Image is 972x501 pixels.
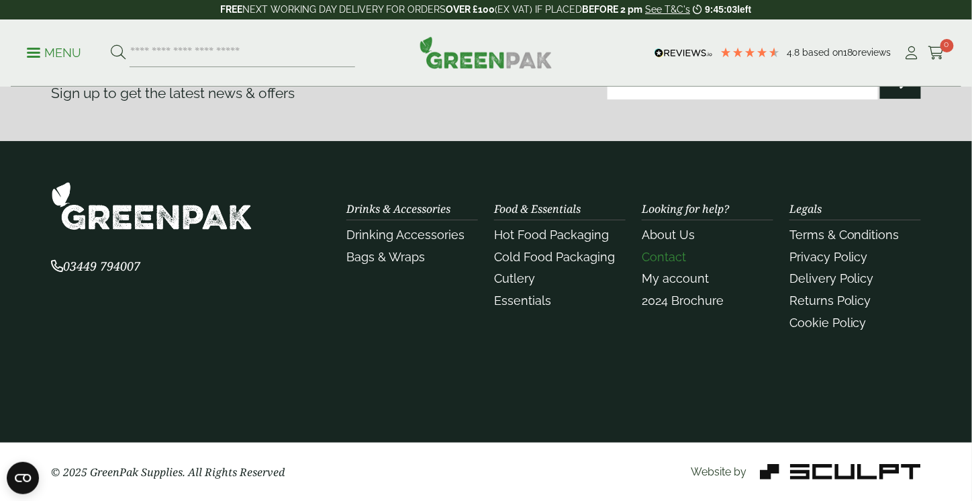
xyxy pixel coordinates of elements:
a: Delivery Policy [789,271,874,285]
p: Sign up to get the latest news & offers [51,83,442,104]
a: My account [642,271,709,285]
a: Essentials [494,293,551,308]
a: Contact [642,250,686,264]
span: 0 [940,39,954,52]
img: GreenPak Supplies [420,36,552,69]
span: Based on [802,47,843,58]
a: Terms & Conditions [789,228,900,242]
span: reviews [859,47,891,58]
i: Cart [928,46,945,60]
span: 9:45:03 [705,4,737,15]
a: Cutlery [494,271,535,285]
a: Returns Policy [789,293,871,308]
span: 180 [843,47,859,58]
a: About Us [642,228,695,242]
a: Drinking Accessories [346,228,465,242]
a: Privacy Policy [789,250,868,264]
a: Menu [27,45,81,58]
a: 03449 794007 [51,261,140,273]
span: 03449 794007 [51,258,140,274]
p: Menu [27,45,81,61]
img: Sculpt [760,464,921,480]
a: 0 [928,43,945,63]
span: Website by [691,465,746,478]
button: Open CMP widget [7,462,39,494]
span: left [738,4,752,15]
a: Cold Food Packaging [494,250,615,264]
a: 2024 Brochure [642,293,724,308]
span: 4.8 [787,47,802,58]
div: 4.78 Stars [720,46,780,58]
img: REVIEWS.io [654,48,713,58]
strong: OVER £100 [446,4,495,15]
p: © 2025 GreenPak Supplies. All Rights Reserved [51,464,330,480]
strong: FREE [220,4,242,15]
strong: BEFORE 2 pm [582,4,642,15]
a: Bags & Wraps [346,250,425,264]
a: See T&C's [645,4,690,15]
a: Cookie Policy [789,316,867,330]
i: My Account [904,46,920,60]
img: GreenPak Supplies [51,181,252,230]
a: Hot Food Packaging [494,228,609,242]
